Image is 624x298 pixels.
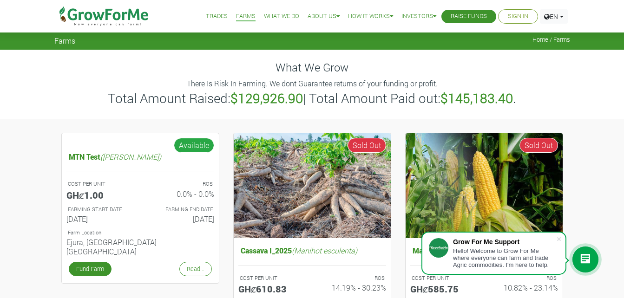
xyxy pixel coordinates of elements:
[319,283,386,292] h6: 14.19% - 30.23%
[68,206,132,214] p: FARMING START DATE
[406,133,563,239] img: growforme image
[493,274,557,282] p: ROS
[532,36,570,43] span: Home / Farms
[147,189,214,198] h6: 0.0% - 0.0%
[508,12,528,21] a: Sign In
[66,189,133,201] h5: GHȼ1.00
[66,238,214,255] h6: Ejura, [GEOGRAPHIC_DATA] - [GEOGRAPHIC_DATA]
[68,229,213,237] p: Location of Farm
[56,91,569,106] h3: Total Amount Raised: | Total Amount Paid out: .
[238,244,386,257] h5: Cassava I_2025
[56,78,569,89] p: There Is Risk In Farming. We dont Guarantee returns of your funding or profit.
[401,12,436,21] a: Investors
[66,214,133,223] h6: [DATE]
[100,152,161,162] i: ([PERSON_NAME])
[308,12,340,21] a: About Us
[147,214,214,223] h6: [DATE]
[540,9,568,24] a: EN
[206,12,228,21] a: Trades
[236,12,256,21] a: Farms
[321,274,385,282] p: ROS
[149,206,213,214] p: FARMING END DATE
[54,36,75,45] span: Farms
[410,244,558,257] h5: Maize VII_2025
[54,61,570,74] h4: What We Grow
[412,274,476,282] p: COST PER UNIT
[149,180,213,188] p: ROS
[410,283,477,294] h5: GHȼ585.75
[69,262,112,276] a: Fund Farm
[240,274,304,282] p: COST PER UNIT
[453,247,556,268] div: Hello! Welcome to Grow For Me where everyone can farm and trade Agric commodities. I'm here to help.
[491,283,558,292] h6: 10.82% - 23.14%
[440,90,513,107] b: $145,183.40
[234,133,391,239] img: growforme image
[451,12,487,21] a: Raise Funds
[179,262,212,276] a: Read...
[68,180,132,188] p: COST PER UNIT
[264,12,299,21] a: What We Do
[230,90,303,107] b: $129,926.90
[348,12,393,21] a: How it Works
[519,138,558,153] span: Sold Out
[174,138,214,153] span: Available
[453,238,556,246] div: Grow For Me Support
[66,150,214,163] h5: MTN Test
[238,283,305,294] h5: GHȼ610.83
[292,246,357,255] i: (Manihot esculenta)
[348,138,386,153] span: Sold Out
